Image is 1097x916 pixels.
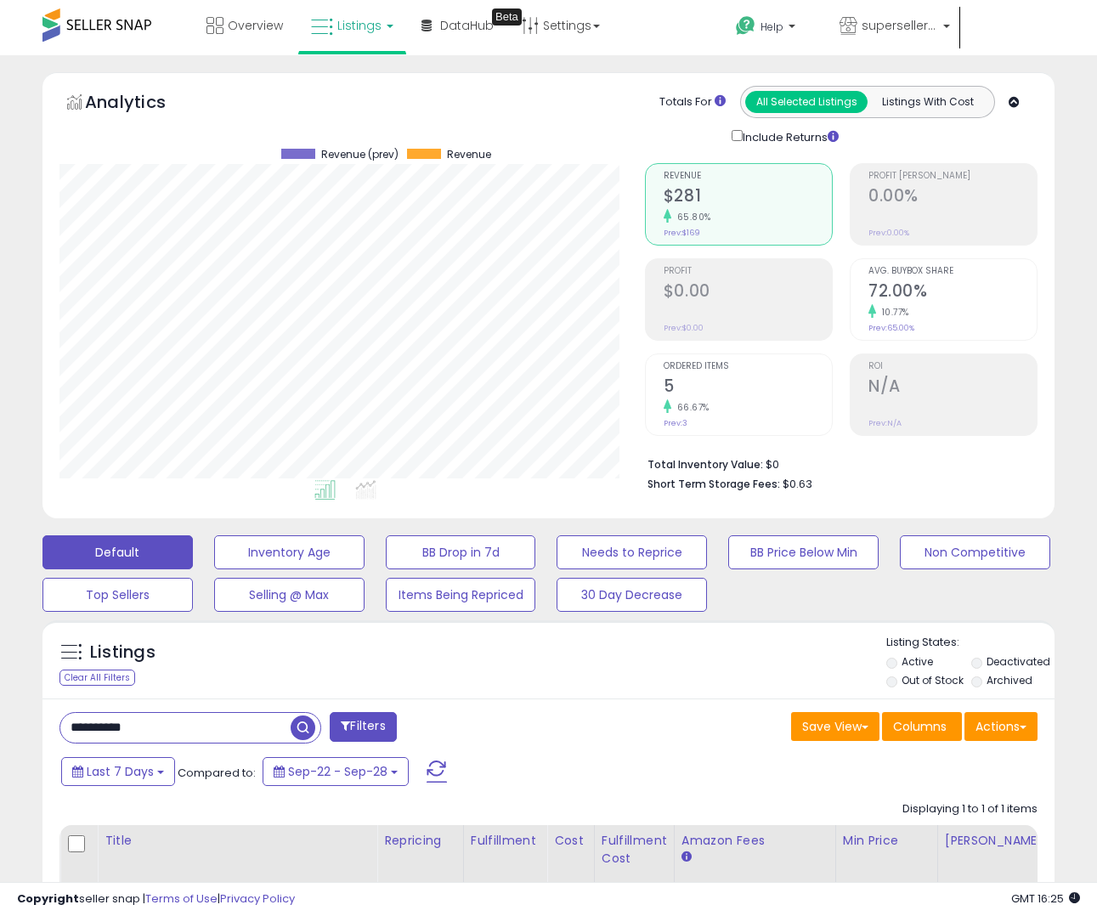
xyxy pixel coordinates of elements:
label: Out of Stock [902,673,964,687]
div: Clear All Filters [59,670,135,686]
button: Needs to Reprice [557,535,707,569]
button: Default [42,535,193,569]
strong: Copyright [17,891,79,907]
span: Compared to: [178,765,256,781]
small: Prev: N/A [868,418,902,428]
div: Totals For [659,94,726,110]
div: Tooltip anchor [492,8,522,25]
button: Inventory Age [214,535,365,569]
h2: 0.00% [868,186,1037,209]
span: 2025-10-9 16:25 GMT [1011,891,1080,907]
b: Total Inventory Value: [647,457,763,472]
span: Revenue [447,149,491,161]
span: Profit [PERSON_NAME] [868,172,1037,181]
label: Archived [987,673,1032,687]
button: Filters [330,712,396,742]
div: Fulfillment [471,832,540,850]
span: Help [761,20,783,34]
small: Prev: $169 [664,228,700,238]
small: Prev: 0.00% [868,228,909,238]
small: 66.67% [671,401,710,414]
h2: 72.00% [868,281,1037,304]
a: Privacy Policy [220,891,295,907]
div: Repricing [384,832,456,850]
h2: $281 [664,186,832,209]
span: ROI [868,362,1037,371]
h5: Listings [90,641,156,664]
b: Short Term Storage Fees: [647,477,780,491]
div: Amazon Fees [681,832,828,850]
small: Prev: $0.00 [664,323,704,333]
button: Save View [791,712,879,741]
button: BB Price Below Min [728,535,879,569]
button: Actions [964,712,1038,741]
button: Selling @ Max [214,578,365,612]
span: Listings [337,17,382,34]
div: Include Returns [719,127,859,146]
h2: N/A [868,376,1037,399]
i: Get Help [735,15,756,37]
button: Top Sellers [42,578,193,612]
span: DataHub [440,17,494,34]
span: Sep-22 - Sep-28 [288,763,387,780]
small: Amazon Fees. [681,850,692,865]
button: Items Being Repriced [386,578,536,612]
label: Deactivated [987,654,1050,669]
div: Cost [554,832,587,850]
h2: $0.00 [664,281,832,304]
span: Revenue (prev) [321,149,399,161]
small: Prev: 3 [664,418,687,428]
small: 10.77% [876,306,909,319]
label: Active [902,654,933,669]
li: $0 [647,453,1025,473]
span: $0.63 [783,476,812,492]
button: Columns [882,712,962,741]
div: Title [105,832,370,850]
button: Last 7 Days [61,757,175,786]
span: supersellerusa [862,17,938,34]
div: Fulfillment Cost [602,832,667,868]
span: Profit [664,267,832,276]
button: Listings With Cost [867,91,989,113]
button: Non Competitive [900,535,1050,569]
h2: 5 [664,376,832,399]
span: Last 7 Days [87,763,154,780]
p: Listing States: [886,635,1055,651]
button: 30 Day Decrease [557,578,707,612]
span: Ordered Items [664,362,832,371]
small: Prev: 65.00% [868,323,914,333]
div: [PERSON_NAME] [945,832,1046,850]
div: Displaying 1 to 1 of 1 items [902,801,1038,817]
a: Help [722,3,824,55]
span: Overview [228,17,283,34]
button: Sep-22 - Sep-28 [263,757,409,786]
button: All Selected Listings [745,91,868,113]
button: BB Drop in 7d [386,535,536,569]
small: 65.80% [671,211,711,223]
h5: Analytics [85,90,199,118]
a: Terms of Use [145,891,218,907]
span: Avg. Buybox Share [868,267,1037,276]
span: Columns [893,718,947,735]
div: Min Price [843,832,930,850]
span: Revenue [664,172,832,181]
div: seller snap | | [17,891,295,908]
